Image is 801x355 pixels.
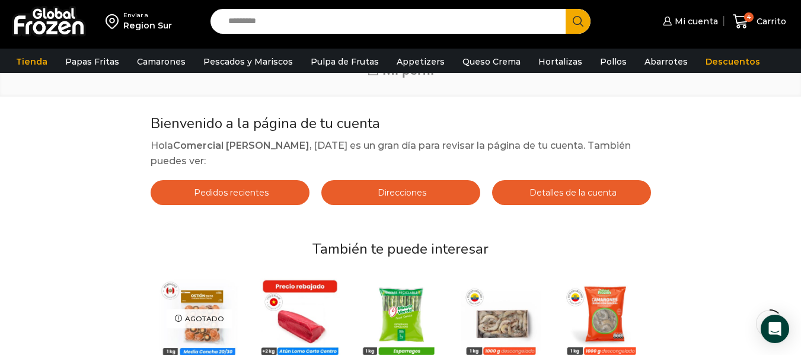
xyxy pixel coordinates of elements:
span: Bienvenido a la página de tu cuenta [151,114,380,133]
span: 4 [744,12,754,22]
a: Pedidos recientes [151,180,309,205]
p: Hola , [DATE] es un gran día para revisar la página de tu cuenta. También puedes ver: [151,138,651,168]
span: Carrito [754,15,786,27]
a: Descuentos [700,50,766,73]
a: Appetizers [391,50,451,73]
a: Pescados y Mariscos [197,50,299,73]
strong: Comercial [PERSON_NAME] [173,140,309,151]
span: Vista Rápida [272,320,328,350]
button: Search button [566,9,591,34]
a: Pollos [594,50,633,73]
div: Open Intercom Messenger [761,315,789,343]
a: Mi cuenta [660,9,718,33]
p: Agotado [167,309,232,329]
a: Tienda [10,50,53,73]
img: address-field-icon.svg [106,11,123,31]
span: Direcciones [375,187,426,198]
span: También te puede interesar [312,239,489,258]
div: Region Sur [123,20,172,31]
span: Pedidos recientes [191,187,269,198]
a: Abarrotes [639,50,694,73]
div: Enviar a [123,11,172,20]
span: Vista Rápida [171,320,228,350]
span: Mi cuenta [672,15,718,27]
a: 4 Carrito [730,8,789,36]
a: Pulpa de Frutas [305,50,385,73]
span: Vista Rápida [372,320,429,350]
span: Vista Rápida [473,320,529,350]
a: Direcciones [321,180,480,205]
a: Camarones [131,50,192,73]
span: Detalles de la cuenta [526,187,617,198]
span: Vista Rápida [573,320,630,350]
span: Mi perfil [382,62,434,78]
a: Hortalizas [532,50,588,73]
a: Papas Fritas [59,50,125,73]
a: Queso Crema [457,50,526,73]
a: Detalles de la cuenta [492,180,651,205]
